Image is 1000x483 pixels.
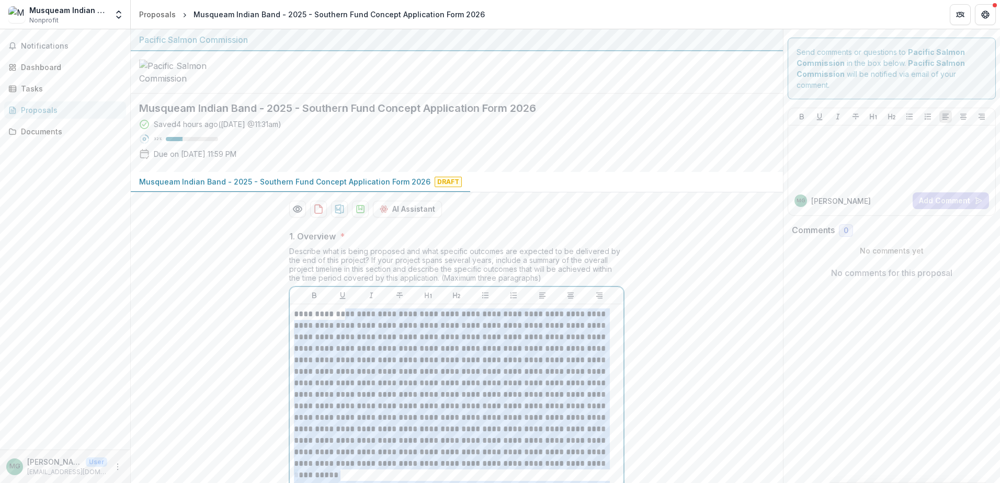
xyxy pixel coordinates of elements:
[831,267,952,279] p: No comments for this proposal
[813,110,826,123] button: Underline
[832,110,844,123] button: Italicize
[9,463,20,470] div: Madeline Greenwood
[352,201,369,217] button: download-proposal
[21,105,118,116] div: Proposals
[310,201,327,217] button: download-proposal
[393,289,406,302] button: Strike
[139,176,430,187] p: Musqueam Indian Band - 2025 - Southern Fund Concept Application Form 2026
[939,110,952,123] button: Align Left
[4,101,126,119] a: Proposals
[507,289,520,302] button: Ordered List
[792,245,992,256] p: No comments yet
[27,456,82,467] p: [PERSON_NAME]
[957,110,970,123] button: Align Center
[975,4,996,25] button: Get Help
[29,5,107,16] div: Musqueam Indian Band
[797,198,805,203] div: Madeline Greenwood
[365,289,378,302] button: Italicize
[194,9,485,20] div: Musqueam Indian Band - 2025 - Southern Fund Concept Application Form 2026
[139,33,775,46] div: Pacific Salmon Commission
[8,6,25,23] img: Musqueam Indian Band
[796,110,808,123] button: Bold
[336,289,349,302] button: Underline
[373,201,442,217] button: AI Assistant
[913,192,989,209] button: Add Comment
[788,38,996,99] div: Send comments or questions to in the box below. will be notified via email of your comment.
[139,60,244,85] img: Pacific Salmon Commission
[903,110,916,123] button: Bullet List
[289,201,306,217] button: Preview 7288c1fb-5555-4181-9e50-4e41c23b38c8-0.pdf
[308,289,321,302] button: Bold
[422,289,435,302] button: Heading 1
[867,110,880,123] button: Heading 1
[885,110,898,123] button: Heading 2
[593,289,606,302] button: Align Right
[4,38,126,54] button: Notifications
[21,126,118,137] div: Documents
[564,289,577,302] button: Align Center
[111,4,126,25] button: Open entity switcher
[111,461,124,473] button: More
[289,230,336,243] p: 1. Overview
[792,225,835,235] h2: Comments
[811,195,871,206] p: [PERSON_NAME]
[4,123,126,140] a: Documents
[154,135,162,143] p: 32 %
[844,226,848,235] span: 0
[154,119,281,130] div: Saved 4 hours ago ( [DATE] @ 11:31am )
[21,62,118,73] div: Dashboard
[331,201,348,217] button: download-proposal
[154,148,236,159] p: Due on [DATE] 11:59 PM
[139,102,758,114] h2: Musqueam Indian Band - 2025 - Southern Fund Concept Application Form 2026
[139,9,176,20] div: Proposals
[289,247,624,286] div: Describe what is being proposed and what specific outcomes are expected to be delivered by the en...
[4,80,126,97] a: Tasks
[135,7,489,22] nav: breadcrumb
[27,467,107,477] p: [EMAIL_ADDRESS][DOMAIN_NAME]
[975,110,988,123] button: Align Right
[950,4,971,25] button: Partners
[4,59,126,76] a: Dashboard
[435,177,462,187] span: Draft
[29,16,59,25] span: Nonprofit
[479,289,492,302] button: Bullet List
[86,457,107,467] p: User
[536,289,549,302] button: Align Left
[450,289,463,302] button: Heading 2
[135,7,180,22] a: Proposals
[922,110,934,123] button: Ordered List
[849,110,862,123] button: Strike
[21,42,122,51] span: Notifications
[21,83,118,94] div: Tasks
